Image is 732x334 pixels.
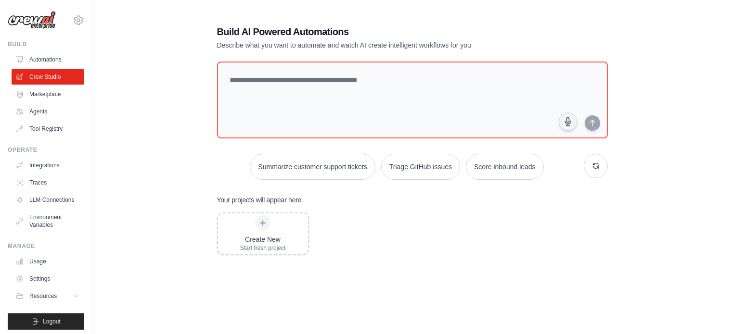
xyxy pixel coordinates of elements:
a: Settings [12,271,84,286]
a: Marketplace [12,87,84,102]
h3: Your projects will appear here [217,195,302,205]
p: Describe what you want to automate and watch AI create intelligent workflows for you [217,40,540,50]
a: Integrations [12,158,84,173]
a: Usage [12,254,84,269]
a: Crew Studio [12,69,84,85]
a: Traces [12,175,84,190]
a: Tool Registry [12,121,84,136]
div: Manage [8,242,84,250]
a: Environment Variables [12,210,84,233]
button: Get new suggestions [584,154,608,178]
div: Create New [240,235,286,244]
div: Build [8,40,84,48]
div: Start fresh project [240,244,286,252]
a: LLM Connections [12,192,84,208]
div: Operate [8,146,84,154]
button: Triage GitHub issues [381,154,460,180]
a: Automations [12,52,84,67]
button: Score inbound leads [466,154,544,180]
span: Logout [43,318,61,325]
span: Resources [29,292,57,300]
h1: Build AI Powered Automations [217,25,540,38]
button: Click to speak your automation idea [559,112,577,131]
button: Summarize customer support tickets [250,154,375,180]
button: Logout [8,313,84,330]
img: Logo [8,11,56,29]
a: Agents [12,104,84,119]
button: Resources [12,288,84,304]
